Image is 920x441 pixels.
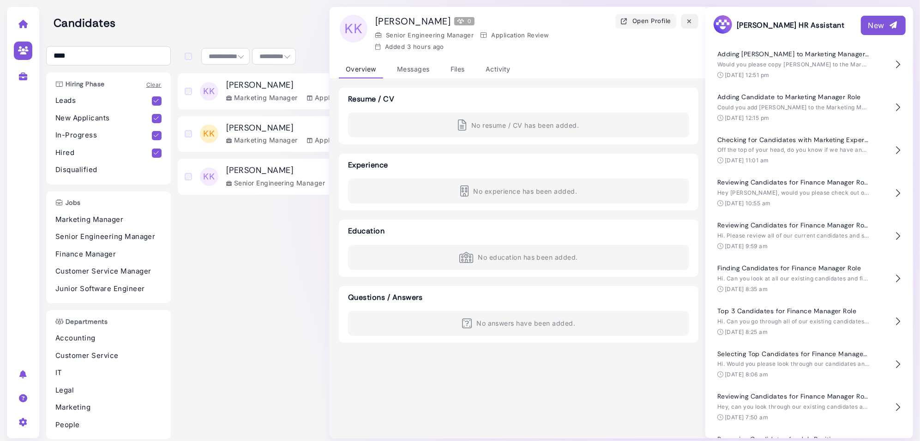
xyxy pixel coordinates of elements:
[55,95,152,106] p: Leads
[51,80,109,88] h3: Hiring Phase
[717,179,870,186] h4: Reviewing Candidates for Finance Manager Role
[717,93,870,101] h4: Adding Candidate to Marketing Manager Role
[717,50,870,58] h4: Adding [PERSON_NAME] to Marketing Manager Role
[55,368,162,378] p: IT
[348,245,689,270] div: No education has been added.
[226,166,404,176] h3: [PERSON_NAME]
[55,402,162,413] p: Marketing
[51,318,112,326] h3: Departments
[340,15,367,42] span: KK
[339,60,383,78] div: Overview
[713,129,906,172] button: Checking for Candidates with Marketing Experience Off the top of your head, do you know if we hav...
[615,14,676,29] button: Open Profile
[717,264,870,272] h4: Finding Candidates for Finance Manager Role
[713,86,906,129] button: Adding Candidate to Marketing Manager Role Could you add [PERSON_NAME] to the Marketing Manager j...
[146,81,162,88] a: Clear
[348,113,689,137] div: No resume / CV has been added.
[375,31,474,40] div: Senior Engineering Manager
[55,249,162,260] p: Finance Manager
[725,200,771,207] time: [DATE] 10:55 am
[348,179,689,203] div: No experience has been added.
[55,420,162,430] p: People
[725,157,769,164] time: [DATE] 11:01 am
[55,385,162,396] p: Legal
[200,167,218,186] span: KK
[55,333,162,344] p: Accounting
[307,93,377,102] div: Application Review
[51,199,85,207] h3: Jobs
[226,123,377,133] h3: [PERSON_NAME]
[55,215,162,225] p: Marketing Manager
[348,95,394,103] h3: Resume / CV
[717,350,870,358] h4: Selecting Top Candidates for Finance Manager Role
[717,393,870,400] h4: Reviewing Candidates for Finance Manager Role
[55,113,152,124] p: New Applicants
[713,14,844,36] h3: [PERSON_NAME] HR Assistant
[226,93,298,102] div: Marketing Manager
[725,371,769,378] time: [DATE] 8:06 am
[55,148,152,158] p: Hired
[307,135,377,145] div: Application Review
[713,343,906,386] button: Selecting Top Candidates for Finance Manager Role Hi. Would you please look through our candidate...
[226,178,325,188] div: Senior Engineering Manager
[713,43,906,86] button: Adding [PERSON_NAME] to Marketing Manager Role Would you please copy [PERSON_NAME] to the Marketi...
[348,311,689,336] div: No answers have been added.
[717,104,895,111] span: Could you add [PERSON_NAME] to the Marketing Manager job?
[717,136,870,144] h4: Checking for Candidates with Marketing Experience
[713,386,906,429] button: Reviewing Candidates for Finance Manager Role Hey, can you look through our existing candidates a...
[226,135,298,145] div: Marketing Manager
[375,16,475,27] h1: [PERSON_NAME]
[348,293,689,302] h3: Questions / Answers
[481,31,549,40] div: Application Review
[55,232,162,242] p: Senior Engineering Manager
[55,351,162,361] p: Customer Service
[348,226,385,235] h3: Education
[407,43,444,50] time: Aug 31, 2025
[725,114,770,121] time: [DATE] 12:15 pm
[375,42,444,52] div: Added
[725,243,768,250] time: [DATE] 9:59 am
[717,307,870,315] h4: Top 3 Candidates for Finance Manager Role
[717,61,919,68] span: Would you please copy [PERSON_NAME] to the Marketing manager job?
[620,17,671,26] div: Open Profile
[457,18,464,24] img: Megan Score
[454,17,474,25] div: 0
[200,125,218,143] span: KK
[390,60,437,78] div: Messages
[725,414,769,421] time: [DATE] 7:50 am
[861,16,906,35] button: New
[713,172,906,215] button: Reviewing Candidates for Finance Manager Role Hey [PERSON_NAME], would you please check out our e...
[713,215,906,257] button: Reviewing Candidates for Finance Manager Role Hi. Please review all of our current candidates and...
[713,300,906,343] button: Top 3 Candidates for Finance Manager Role Hi. Can you go through all of our existing candidates a...
[725,328,768,335] time: [DATE] 8:25 am
[55,130,152,141] p: In-Progress
[713,257,906,300] button: Finding Candidates for Finance Manager Role Hi. Can you look at all our existing candidates and f...
[479,60,517,78] div: Activity
[200,82,218,101] span: KK
[348,161,388,169] h3: Experience
[717,221,870,229] h4: Reviewing Candidates for Finance Manager Role
[725,286,768,292] time: [DATE] 8:35 am
[868,20,898,31] div: New
[55,266,162,277] p: Customer Service Manager
[444,60,472,78] div: Files
[55,284,162,294] p: Junior Software Engineer
[54,17,698,30] h2: Candidates
[725,72,770,78] time: [DATE] 12:51 pm
[226,80,377,90] h3: [PERSON_NAME]
[55,165,162,175] p: Disqualified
